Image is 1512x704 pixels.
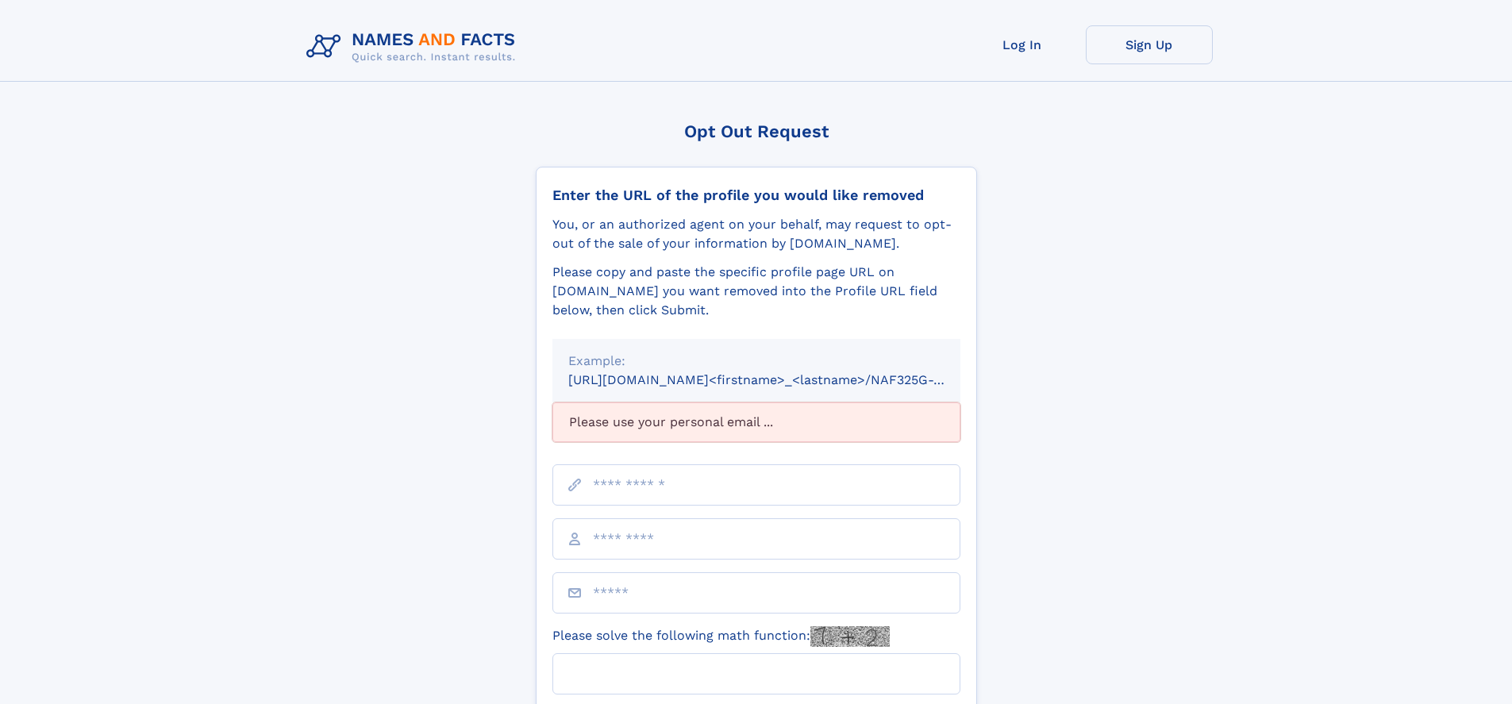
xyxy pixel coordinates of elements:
div: Example: [568,352,945,371]
img: Logo Names and Facts [300,25,529,68]
a: Log In [959,25,1086,64]
div: You, or an authorized agent on your behalf, may request to opt-out of the sale of your informatio... [552,215,960,253]
div: Enter the URL of the profile you would like removed [552,187,960,204]
label: Please solve the following math function: [552,626,890,647]
div: Please copy and paste the specific profile page URL on [DOMAIN_NAME] you want removed into the Pr... [552,263,960,320]
small: [URL][DOMAIN_NAME]<firstname>_<lastname>/NAF325G-xxxxxxxx [568,372,991,387]
div: Please use your personal email ... [552,402,960,442]
div: Opt Out Request [536,121,977,141]
a: Sign Up [1086,25,1213,64]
